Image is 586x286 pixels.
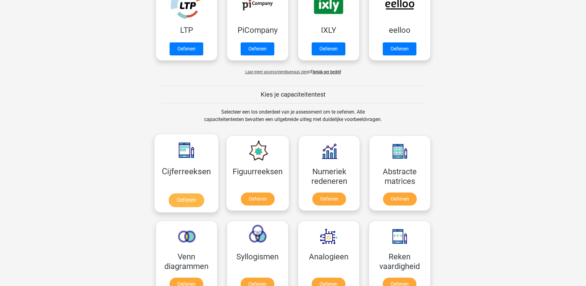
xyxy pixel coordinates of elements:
a: Oefenen [312,193,346,206]
a: Oefenen [383,42,416,55]
a: Oefenen [241,42,274,55]
a: Oefenen [383,193,417,206]
a: Bekijk per bedrijf [313,70,341,74]
a: Oefenen [241,193,275,206]
h5: Kies je capaciteitentest [161,91,425,98]
a: Oefenen [169,193,204,207]
span: Laat meer assessmentbureaus zien [245,70,308,74]
a: Oefenen [170,42,203,55]
a: Oefenen [312,42,345,55]
div: Selecteer een los onderdeel van je assessment om te oefenen. Alle capaciteitentesten bevatten een... [198,108,388,131]
div: of [151,63,435,76]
